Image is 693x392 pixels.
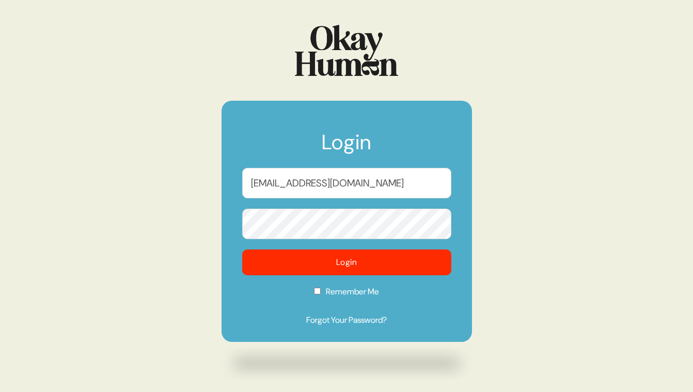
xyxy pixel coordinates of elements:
label: Remember Me [242,286,451,305]
a: Forgot Your Password? [242,314,451,326]
input: Remember Me [314,288,321,294]
h1: Login [242,132,451,163]
button: Login [242,249,451,275]
img: Drop shadow [222,347,472,380]
img: Logo [295,25,398,76]
input: Email [242,168,451,198]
